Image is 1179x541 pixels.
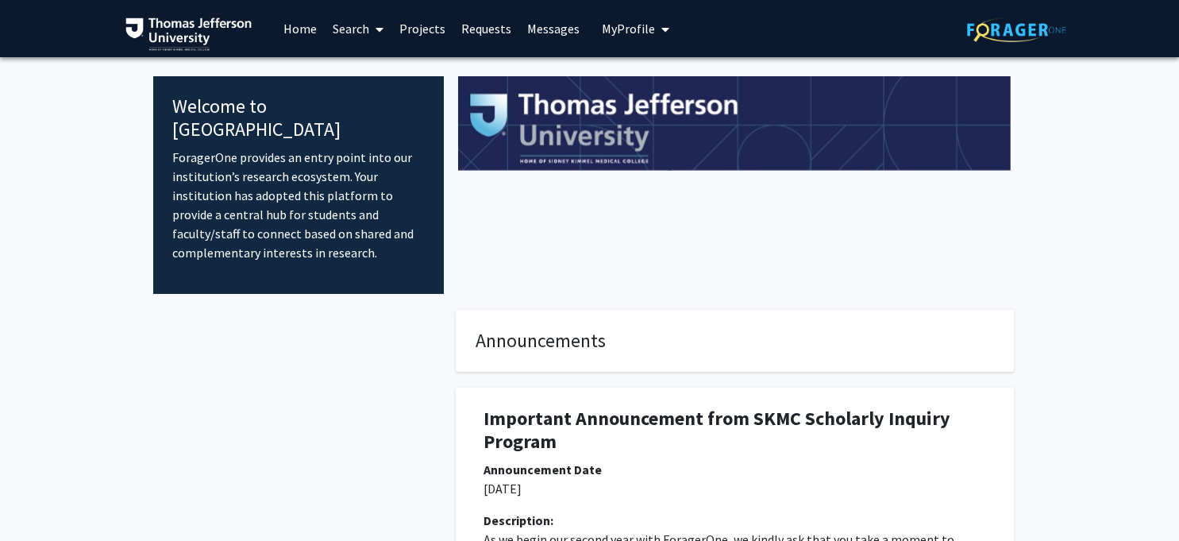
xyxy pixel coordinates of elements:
img: ForagerOne Logo [967,17,1066,42]
span: My Profile [602,21,655,37]
h1: Important Announcement from SKMC Scholarly Inquiry Program [484,408,986,454]
h4: Welcome to [GEOGRAPHIC_DATA] [172,95,426,141]
a: Requests [453,1,519,56]
a: Messages [519,1,588,56]
iframe: Chat [12,470,67,529]
div: Announcement Date [484,460,986,479]
h4: Announcements [476,330,994,353]
img: Cover Image [458,76,1011,172]
div: Description: [484,511,986,530]
a: Search [325,1,391,56]
p: ForagerOne provides an entry point into our institution’s research ecosystem. Your institution ha... [172,148,426,262]
img: Thomas Jefferson University Logo [125,17,252,51]
p: [DATE] [484,479,986,498]
a: Home [275,1,325,56]
a: Projects [391,1,453,56]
